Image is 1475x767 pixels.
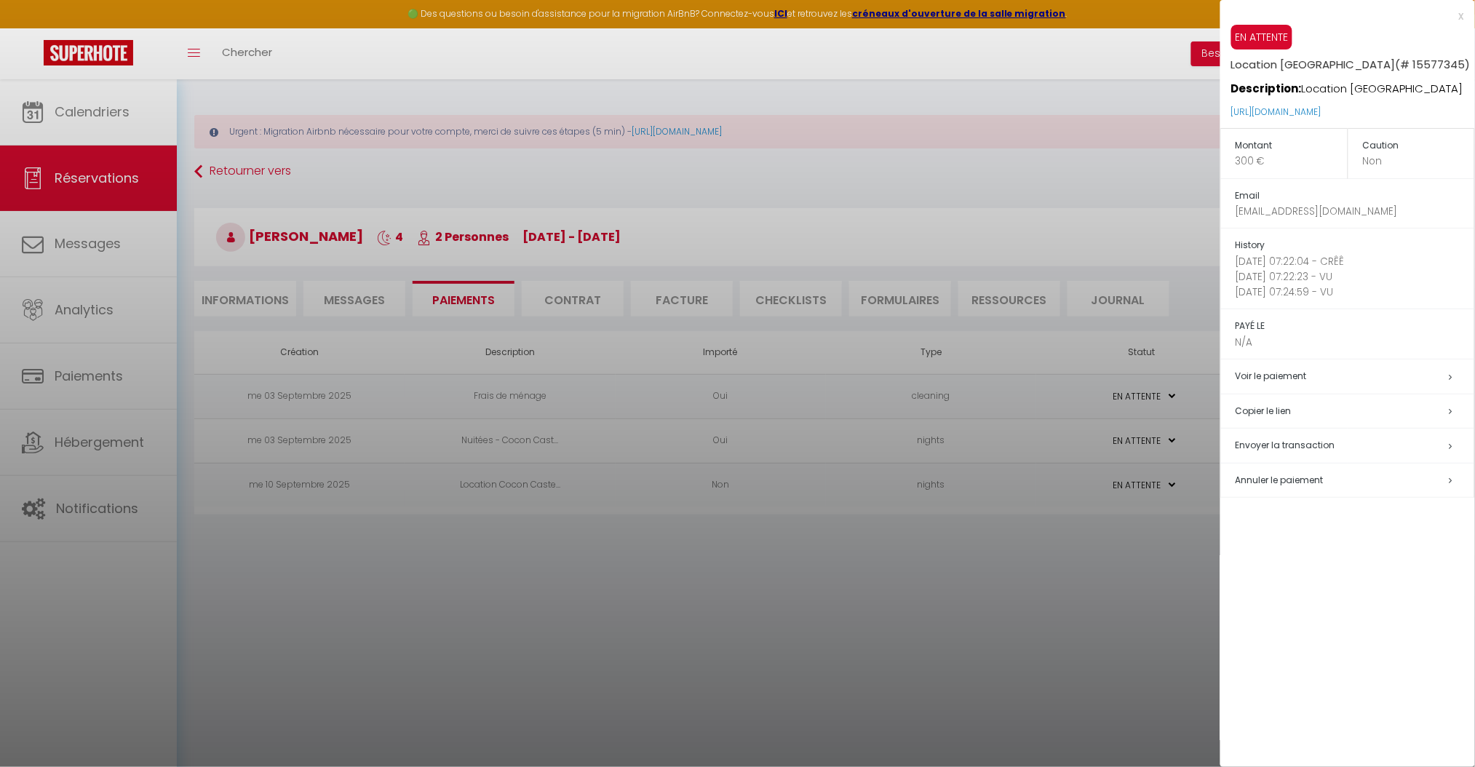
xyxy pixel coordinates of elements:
p: Non [1363,154,1475,169]
h5: Location [GEOGRAPHIC_DATA] [1231,49,1475,71]
p: N/A [1236,335,1474,350]
span: EN ATTENTE [1231,25,1292,49]
iframe: Chat [1413,702,1464,756]
h5: Montant [1236,138,1348,154]
p: [DATE] 07:22:23 - VU [1236,269,1474,285]
h5: History [1236,237,1474,254]
h5: Copier le lien [1236,403,1474,420]
span: (# 15577345) [1396,57,1471,72]
p: [DATE] 07:22:04 - CRÊÊ [1236,254,1474,269]
p: Location [GEOGRAPHIC_DATA] [1231,71,1475,98]
a: Voir le paiement [1236,370,1307,382]
span: Annuler le paiement [1236,474,1324,486]
h5: Email [1236,188,1474,204]
div: x [1220,7,1464,25]
a: [URL][DOMAIN_NAME] [1231,106,1321,118]
strong: Description: [1231,81,1302,96]
p: [EMAIL_ADDRESS][DOMAIN_NAME] [1236,204,1474,219]
span: Envoyer la transaction [1236,439,1335,451]
p: [DATE] 07:24:59 - VU [1236,285,1474,300]
h5: Caution [1363,138,1475,154]
p: 300 € [1236,154,1348,169]
button: Ouvrir le widget de chat LiveChat [12,6,55,49]
h5: PAYÉ LE [1236,318,1474,335]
